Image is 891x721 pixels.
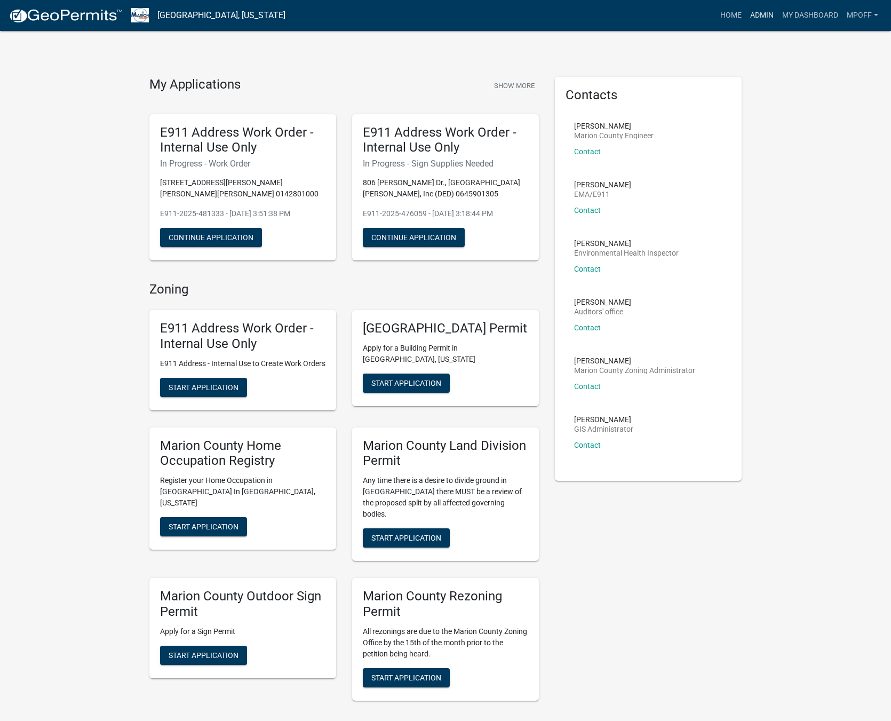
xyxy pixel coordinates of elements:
[149,282,539,297] h4: Zoning
[160,321,325,352] h5: E911 Address Work Order - Internal Use Only
[574,382,601,391] a: Contact
[746,5,778,26] a: Admin
[574,308,631,315] p: Auditors' office
[363,438,528,469] h5: Marion County Land Division Permit
[574,323,601,332] a: Contact
[716,5,746,26] a: Home
[363,208,528,219] p: E911-2025-476059 - [DATE] 3:18:44 PM
[574,181,631,188] p: [PERSON_NAME]
[363,343,528,365] p: Apply for a Building Permit in [GEOGRAPHIC_DATA], [US_STATE]
[574,191,631,198] p: EMA/E911
[160,208,325,219] p: E911-2025-481333 - [DATE] 3:51:38 PM
[131,8,149,22] img: Marion County, Iowa
[149,77,241,93] h4: My Applications
[490,77,539,94] button: Show More
[574,441,601,449] a: Contact
[574,265,601,273] a: Contact
[574,206,601,215] a: Contact
[160,517,247,536] button: Start Application
[160,125,325,156] h5: E911 Address Work Order - Internal Use Only
[160,378,247,397] button: Start Application
[574,357,695,365] p: [PERSON_NAME]
[160,438,325,469] h5: Marion County Home Occupation Registry
[160,177,325,200] p: [STREET_ADDRESS][PERSON_NAME][PERSON_NAME][PERSON_NAME] 0142801000
[574,425,633,433] p: GIS Administrator
[371,534,441,542] span: Start Application
[363,528,450,548] button: Start Application
[160,228,262,247] button: Continue Application
[160,159,325,169] h6: In Progress - Work Order
[363,668,450,687] button: Start Application
[363,374,450,393] button: Start Application
[574,249,679,257] p: Environmental Health Inspector
[160,626,325,637] p: Apply for a Sign Permit
[574,240,679,247] p: [PERSON_NAME]
[169,651,238,659] span: Start Application
[574,122,654,130] p: [PERSON_NAME]
[371,378,441,387] span: Start Application
[363,177,528,200] p: 806 [PERSON_NAME] Dr., [GEOGRAPHIC_DATA] [PERSON_NAME], Inc (DED) 0645901305
[574,298,631,306] p: [PERSON_NAME]
[157,6,285,25] a: [GEOGRAPHIC_DATA], [US_STATE]
[574,132,654,139] p: Marion County Engineer
[160,646,247,665] button: Start Application
[160,358,325,369] p: E911 Address - Internal Use to Create Work Orders
[169,383,238,391] span: Start Application
[363,321,528,336] h5: [GEOGRAPHIC_DATA] Permit
[574,367,695,374] p: Marion County Zoning Administrator
[363,626,528,660] p: All rezonings are due to the Marion County Zoning Office by the 15th of the month prior to the pe...
[169,522,238,531] span: Start Application
[363,125,528,156] h5: E911 Address Work Order - Internal Use Only
[842,5,882,26] a: mpoff
[160,589,325,620] h5: Marion County Outdoor Sign Permit
[778,5,842,26] a: My Dashboard
[371,673,441,682] span: Start Application
[363,589,528,620] h5: Marion County Rezoning Permit
[160,475,325,509] p: Register your Home Occupation in [GEOGRAPHIC_DATA] In [GEOGRAPHIC_DATA], [US_STATE]
[566,88,731,103] h5: Contacts
[363,475,528,520] p: Any time there is a desire to divide ground in [GEOGRAPHIC_DATA] there MUST be a review of the pr...
[363,159,528,169] h6: In Progress - Sign Supplies Needed
[574,416,633,423] p: [PERSON_NAME]
[574,147,601,156] a: Contact
[363,228,465,247] button: Continue Application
